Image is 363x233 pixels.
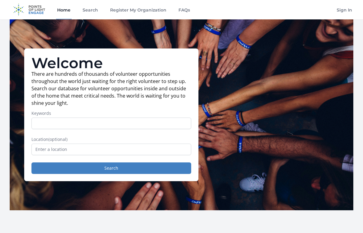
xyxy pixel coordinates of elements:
span: (optional) [48,136,67,142]
h1: Welcome [31,56,191,70]
input: Enter a location [31,144,191,155]
button: Search [31,162,191,174]
label: Location [31,136,191,142]
p: There are hundreds of thousands of volunteer opportunities throughout the world just waiting for ... [31,70,191,107]
label: Keywords [31,110,191,116]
